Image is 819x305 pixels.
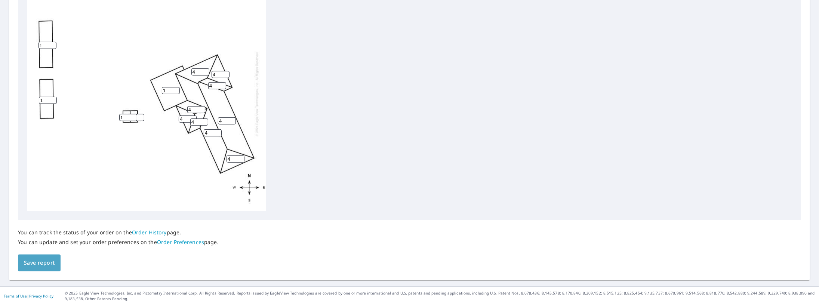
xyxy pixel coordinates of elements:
[24,258,55,268] span: Save report
[157,238,204,246] a: Order Preferences
[18,255,61,271] button: Save report
[18,239,219,246] p: You can update and set your order preferences on the page.
[132,229,167,236] a: Order History
[4,294,53,298] p: |
[18,229,219,236] p: You can track the status of your order on the page.
[29,293,53,299] a: Privacy Policy
[65,290,815,302] p: © 2025 Eagle View Technologies, Inc. and Pictometry International Corp. All Rights Reserved. Repo...
[4,293,27,299] a: Terms of Use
